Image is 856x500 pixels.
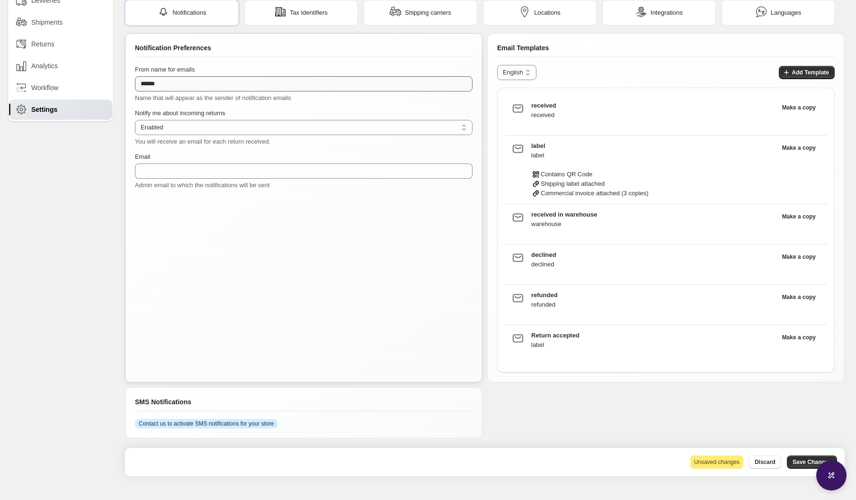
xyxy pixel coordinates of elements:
[531,219,776,229] div: warehouse
[782,144,816,152] span: Make a copy
[31,18,62,27] span: Shipments
[531,210,776,219] h3: received in warehouse
[31,61,58,71] span: Analytics
[793,458,831,466] span: Save Changes
[776,101,821,114] button: Clone the template
[776,250,821,264] button: Clone the template
[173,8,206,18] span: Notifications
[531,189,776,198] div: Commercial invoice attached (3 copies)
[779,66,835,79] button: Add Template
[755,458,776,466] span: Discard
[531,151,776,160] div: label
[782,253,816,261] span: Make a copy
[531,141,776,151] h3: label
[531,340,776,350] div: label
[782,334,816,341] span: Make a copy
[792,69,829,76] span: Add Template
[139,420,274,427] span: Contact us to activate SMS notifications for your store
[531,179,776,189] div: Shipping label attached
[651,8,683,18] span: Integrations
[31,39,54,49] span: Returns
[531,260,776,269] div: declined
[531,300,776,309] div: refunded
[531,170,776,179] div: Contains QR Code
[497,43,835,57] div: Email Templates
[135,109,225,117] span: Notify me about incoming returns
[782,104,816,111] span: Make a copy
[135,66,195,73] span: From name for emails
[776,331,821,344] button: Clone the template
[776,291,821,304] button: Clone the template
[531,110,776,120] div: received
[782,293,816,301] span: Make a copy
[776,210,821,223] button: Clone the template
[135,138,270,145] span: You will receive an email for each return received.
[135,43,473,57] div: Notification Preferences
[135,182,270,189] span: Admin email to which the notifications will be sent
[776,141,821,155] button: Clone the template
[531,331,776,340] h3: Return accepted
[135,153,151,160] span: Email
[290,8,328,18] span: Tax Identifiers
[771,8,801,18] span: Languages
[787,455,837,469] button: Save Changes
[531,291,776,300] h3: refunded
[531,101,776,110] h3: received
[31,105,57,114] span: Settings
[405,8,451,18] span: Shipping carriers
[531,250,776,260] h3: declined
[749,455,781,469] button: Discard
[31,83,58,92] span: Workflow
[694,458,740,466] span: Unsaved changes
[135,397,473,411] div: SMS Notifications
[135,94,291,101] span: Name that will appear as the sender of notification emails
[534,8,561,18] span: Locations
[782,213,816,220] span: Make a copy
